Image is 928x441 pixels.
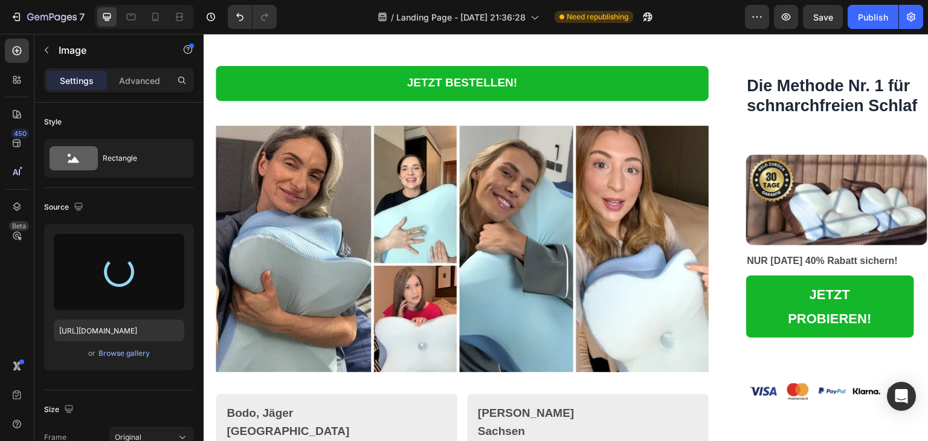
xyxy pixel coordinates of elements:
[858,11,888,24] div: Publish
[543,242,710,304] a: JETZTPROBIEREN!
[44,199,86,216] div: Source
[544,222,695,232] strong: NUR [DATE] 40% Rabatt sichern!
[88,346,95,361] span: or
[204,34,928,441] iframe: Design area
[543,121,724,211] img: gempages_580956799566348883-fcac9959-3f49-443a-a606-1a08007edc1f.jpg
[803,5,843,29] button: Save
[54,320,184,341] input: https://example.com/image.jpg
[119,74,160,87] p: Advanced
[813,12,833,22] span: Save
[103,144,176,172] div: Rectangle
[44,402,76,418] div: Size
[60,74,94,87] p: Settings
[848,5,898,29] button: Publish
[887,382,916,411] div: Open Intercom Messenger
[11,129,29,138] div: 450
[5,5,90,29] button: 7
[274,373,370,385] strong: [PERSON_NAME]
[98,348,150,359] div: Browse gallery
[228,5,277,29] div: Undo/Redo
[274,391,321,404] strong: Sachsen
[543,305,717,414] img: gempages_580956799566348883-41ad7a92-ec18-4905-a218-dcbf9404ea9a.png
[59,43,161,57] p: Image
[396,11,526,24] span: Landing Page - [DATE] 21:36:28
[585,249,668,297] p: JETZT PROBIEREN!
[9,221,29,231] div: Beta
[567,11,628,22] span: Need republishing
[79,10,85,24] p: 7
[391,11,394,24] span: /
[98,347,150,359] button: Browse gallery
[544,43,714,81] strong: Die Methode Nr. 1 für schnarchfreien Schlaf
[44,117,62,127] div: Style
